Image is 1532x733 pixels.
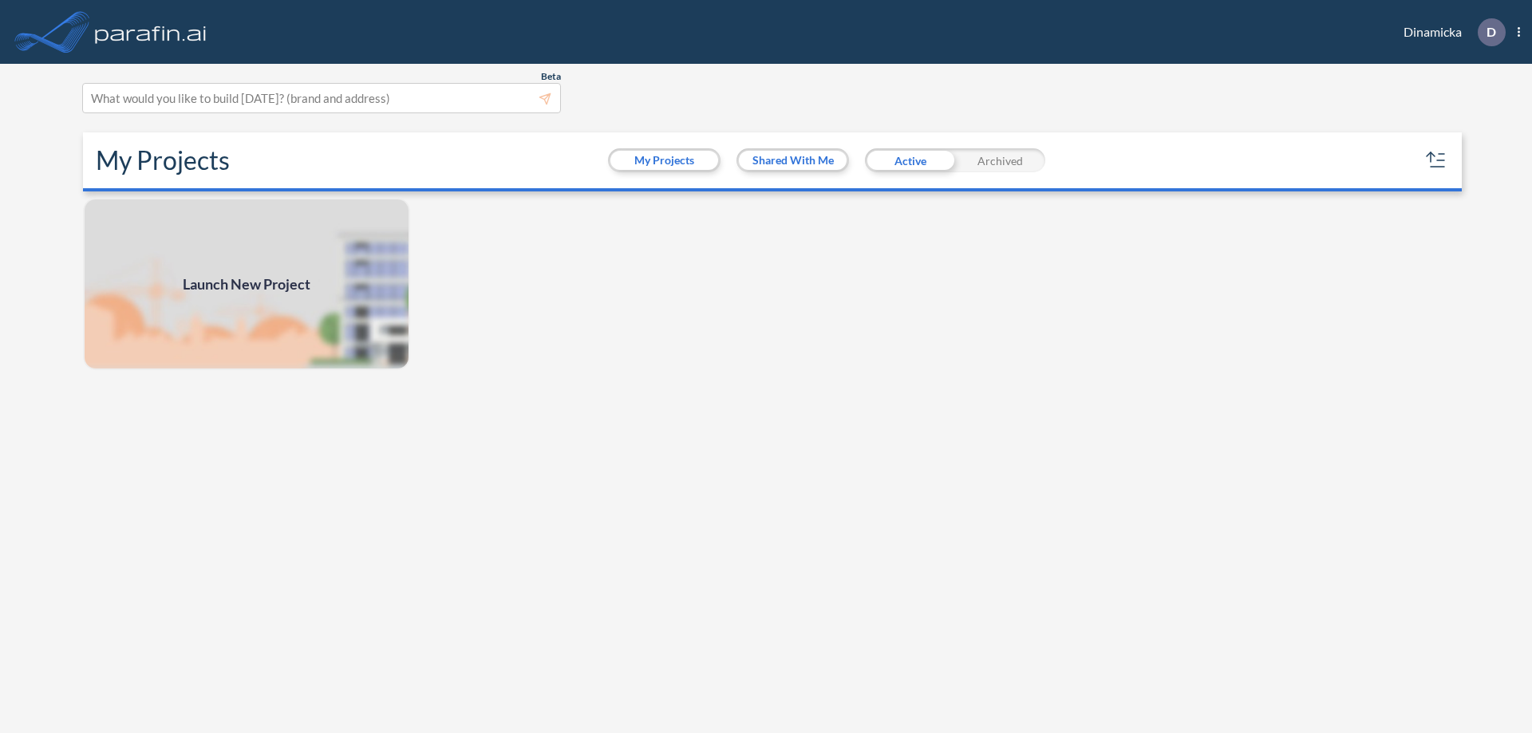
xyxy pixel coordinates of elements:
[83,198,410,370] a: Launch New Project
[610,151,718,170] button: My Projects
[1423,148,1449,173] button: sort
[955,148,1045,172] div: Archived
[1380,18,1520,46] div: Dinamicka
[541,70,561,83] span: Beta
[183,274,310,295] span: Launch New Project
[96,145,230,175] h2: My Projects
[865,148,955,172] div: Active
[1487,25,1496,39] p: D
[739,151,847,170] button: Shared With Me
[92,16,210,48] img: logo
[83,198,410,370] img: add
